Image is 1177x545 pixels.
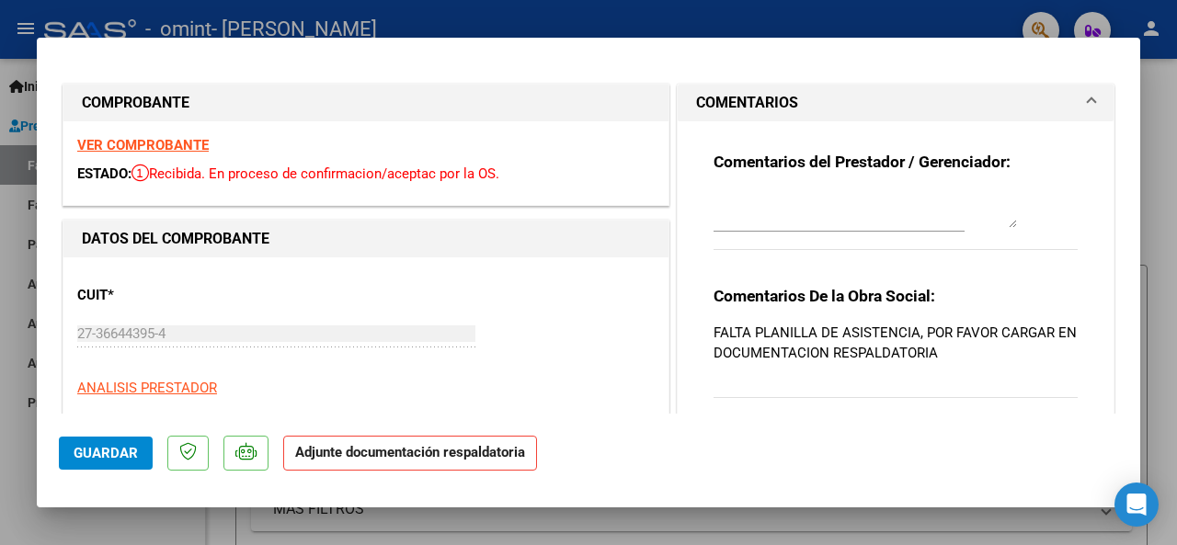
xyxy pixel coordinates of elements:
[714,287,935,305] strong: Comentarios De la Obra Social:
[77,380,217,396] span: ANALISIS PRESTADOR
[74,445,138,461] span: Guardar
[59,437,153,470] button: Guardar
[77,285,250,306] p: CUIT
[678,121,1114,447] div: COMENTARIOS
[1114,483,1159,527] div: Open Intercom Messenger
[77,137,209,153] a: VER COMPROBANTE
[82,230,269,247] strong: DATOS DEL COMPROBANTE
[678,85,1114,121] mat-expansion-panel-header: COMENTARIOS
[131,165,499,182] span: Recibida. En proceso de confirmacion/aceptac por la OS.
[714,323,1078,363] p: FALTA PLANILLA DE ASISTENCIA, POR FAVOR CARGAR EN DOCUMENTACION RESPALDATORIA
[77,165,131,182] span: ESTADO:
[295,444,525,460] strong: Adjunte documentación respaldatoria
[77,413,655,434] p: [PERSON_NAME]
[82,94,189,111] strong: COMPROBANTE
[714,153,1011,171] strong: Comentarios del Prestador / Gerenciador:
[696,92,798,114] h1: COMENTARIOS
